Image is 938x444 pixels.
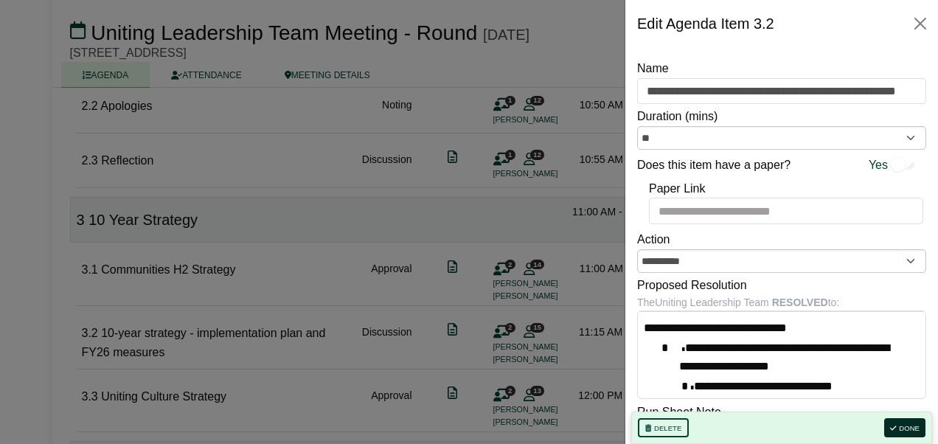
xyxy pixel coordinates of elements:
[909,12,932,35] button: Close
[637,403,721,422] label: Run Sheet Note
[637,156,791,175] label: Does this item have a paper?
[637,230,670,249] label: Action
[772,296,828,308] b: RESOLVED
[637,276,747,295] label: Proposed Resolution
[637,59,669,78] label: Name
[638,418,689,437] button: Delete
[884,418,925,437] button: Done
[637,294,926,311] div: The Uniting Leadership Team to:
[637,12,774,35] div: Edit Agenda Item 3.2
[649,179,706,198] label: Paper Link
[869,156,888,175] span: Yes
[637,107,718,126] label: Duration (mins)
